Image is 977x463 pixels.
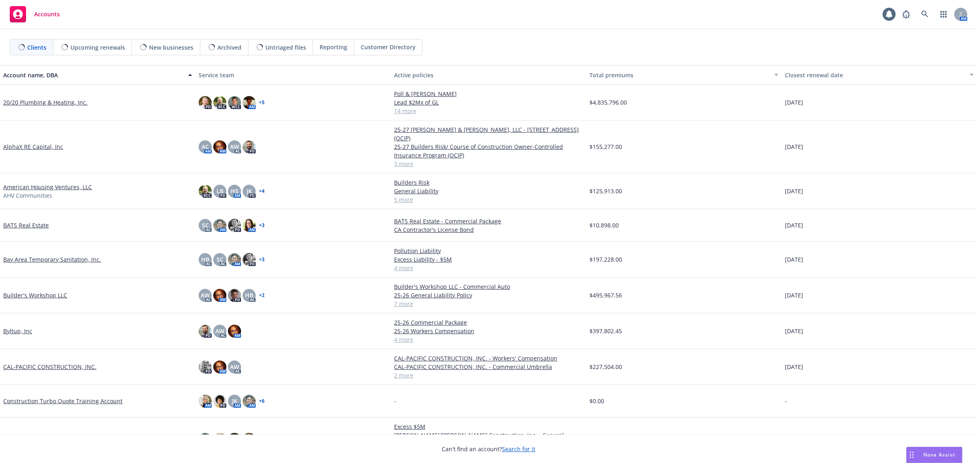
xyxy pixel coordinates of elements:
span: - [785,397,787,405]
img: photo [213,360,226,373]
span: Customer Directory [361,43,416,51]
img: photo [228,253,241,266]
a: + 3 [259,223,265,228]
img: photo [228,289,241,302]
span: [DATE] [785,363,803,371]
div: Service team [199,71,388,79]
a: Pollution Liability [394,247,583,255]
a: CAL-PACIFIC CONSTRUCTION, INC. - Commercial Umbrella [394,363,583,371]
a: Builder's Workshop LLC [3,291,67,299]
span: JK [232,397,237,405]
img: photo [199,433,212,446]
img: photo [243,253,256,266]
a: CAL-PACIFIC CONSTRUCTION, INC. [3,363,96,371]
span: HB [245,291,253,299]
span: Archived [217,43,241,52]
img: photo [213,395,226,408]
img: photo [228,219,241,232]
a: + 3 [259,257,265,262]
img: photo [199,395,212,408]
a: CA Contractor's License Bond [394,225,583,234]
span: [DATE] [785,187,803,195]
img: photo [199,360,212,373]
div: Closest renewal date [785,71,965,79]
span: $227,504.00 [589,363,622,371]
span: SC [202,221,209,229]
span: SC [217,255,223,264]
span: [DATE] [785,142,803,151]
a: Lead $2Mx of GL [394,98,583,107]
span: AW [230,142,239,151]
img: photo [243,395,256,408]
span: Can't find an account? [442,445,535,453]
img: photo [213,96,226,109]
a: 4 more [394,335,583,344]
span: [DATE] [785,327,803,335]
div: Drag to move [907,447,917,463]
a: 5 more [394,195,583,204]
span: Upcoming renewals [70,43,125,52]
a: BATS Real Estate [3,221,49,229]
a: Poll & [PERSON_NAME] [394,90,583,98]
a: Search [917,6,933,22]
span: [DATE] [785,98,803,107]
span: - [394,397,396,405]
span: AC [202,142,209,151]
span: $397,802.45 [589,327,622,335]
a: + 6 [259,399,265,404]
a: Search for it [502,445,535,453]
a: 25-26 Workers Compensation [394,327,583,335]
span: Accounts [34,11,60,17]
a: BATS Real Estate - Commercial Package [394,217,583,225]
span: Clients [27,43,46,52]
span: HS [231,187,239,195]
a: General Liability [394,187,583,195]
span: $10,898.00 [589,221,619,229]
div: Active policies [394,71,583,79]
a: Accounts [7,3,63,26]
span: AW [201,291,210,299]
a: Switch app [935,6,952,22]
span: $125,913.00 [589,187,622,195]
a: 14 more [394,107,583,115]
span: [DATE] [785,291,803,299]
img: photo [243,140,256,153]
a: American Housing Ventures, LLC [3,183,92,191]
span: New businesses [149,43,193,52]
span: $4,835,796.00 [589,98,627,107]
div: Total premiums [589,71,769,79]
span: $197,228.00 [589,255,622,264]
img: photo [199,325,212,338]
a: AlphaX RE Capital, Inc [3,142,63,151]
span: $155,277.00 [589,142,622,151]
span: AW [230,363,239,371]
span: JK [247,187,252,195]
span: LB [217,187,223,195]
a: Excess Liability - $5M [394,255,583,264]
span: [DATE] [785,221,803,229]
img: photo [228,433,241,446]
a: 7 more [394,299,583,308]
button: Closest renewal date [782,65,977,85]
img: photo [243,219,256,232]
a: Bay Area Temporary Sanitation, Inc. [3,255,101,264]
a: Construction Turbo Quote Training Account [3,397,123,405]
a: 25-27 Builders Risk/ Course of Construction Owner-Controlled Insurance Program (OCIP) [394,142,583,159]
button: Active policies [391,65,586,85]
a: 25-26 General Liability Policy [394,291,583,299]
img: photo [199,185,212,198]
a: + 2 [259,293,265,298]
a: 25-27 [PERSON_NAME] & [PERSON_NAME], LLC - [STREET_ADDRESS] (OCIP) [394,125,583,142]
span: $0.00 [589,397,604,405]
span: [DATE] [785,255,803,264]
span: Nova Assist [923,451,955,458]
a: 2 more [394,371,583,380]
span: AW [215,327,224,335]
img: photo [228,325,241,338]
img: photo [199,96,212,109]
